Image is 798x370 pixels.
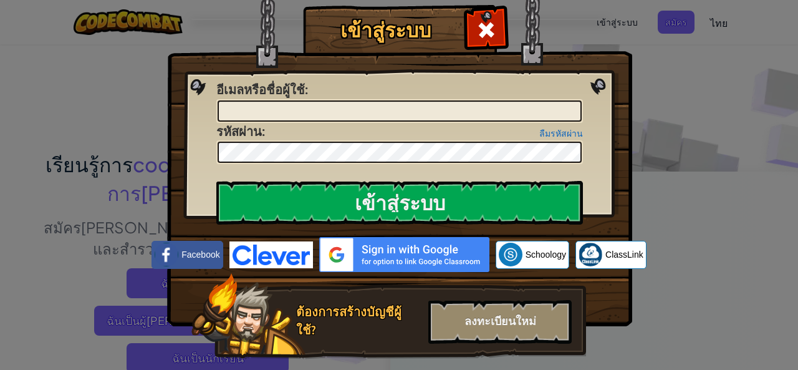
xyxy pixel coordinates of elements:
[605,248,643,261] span: ClassLink
[216,81,305,98] span: อีเมลหรือชื่อผู้ใช้
[499,243,522,266] img: schoology.png
[579,243,602,266] img: classlink-logo-small.png
[229,241,313,268] img: clever-logo-blue.png
[216,81,308,99] label: :
[155,243,178,266] img: facebook_small.png
[319,237,489,272] img: gplus_sso_button2.svg
[216,181,583,225] input: เข้าสู่ระบบ
[428,300,572,344] div: ลงทะเบียนใหม่
[539,129,583,139] a: ลืมรหัสผ่าน
[216,123,262,140] span: รหัสผ่าน
[216,123,265,141] label: :
[526,248,566,261] span: Schoology
[296,303,421,339] div: ต้องการสร้างบัญชีผู้ใช้?
[181,248,219,261] span: Facebook
[306,19,465,41] h1: เข้าสู่ระบบ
